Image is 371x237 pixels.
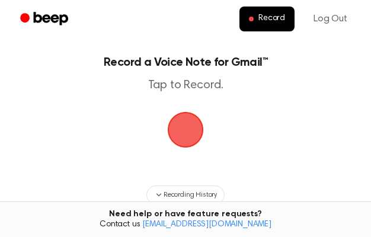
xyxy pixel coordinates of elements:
a: [EMAIL_ADDRESS][DOMAIN_NAME] [142,220,271,229]
button: Recording History [146,185,225,204]
span: Record [258,14,285,24]
button: Beep Logo [168,112,203,148]
button: Record [239,7,295,31]
h1: Record a Voice Note for Gmail™ [21,57,350,69]
span: Recording History [164,190,217,200]
a: Beep [12,8,79,31]
a: Log Out [302,5,359,33]
span: Contact us [7,220,364,230]
p: Tap to Record. [21,78,350,93]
